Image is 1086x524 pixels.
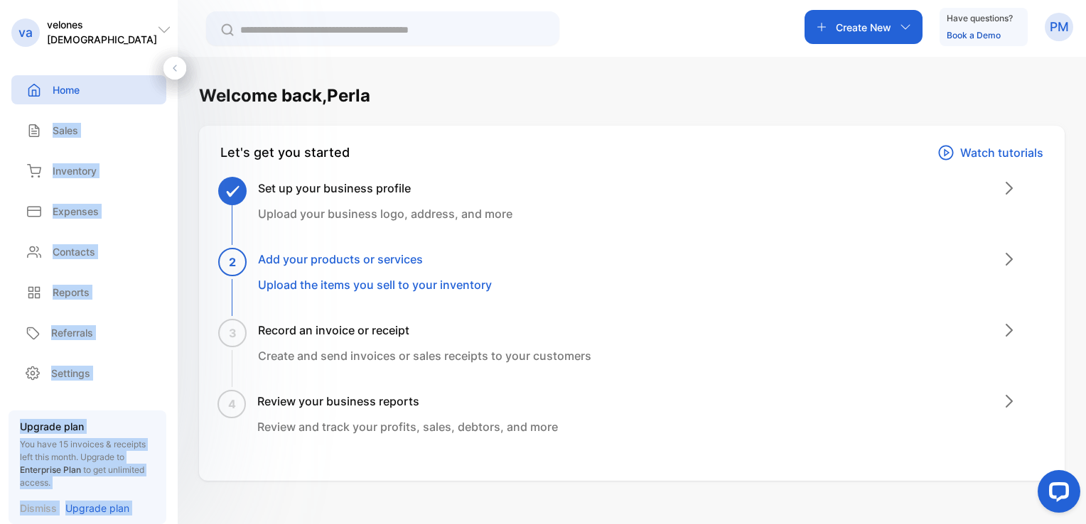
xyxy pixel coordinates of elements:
button: PM [1045,10,1073,44]
p: Upgrade plan [20,419,155,434]
p: va [18,23,33,42]
span: 3 [229,324,237,342]
p: Inventory [53,163,97,178]
p: PM [1050,18,1069,36]
a: Book a Demo [947,30,1001,40]
span: 2 [229,253,236,271]
button: Create New [805,10,923,44]
p: Settings [51,366,90,381]
p: Review and track your profits, sales, debtors, and more [257,418,558,435]
a: Upgrade plan [57,501,129,515]
p: Referrals [51,325,93,340]
span: Enterprise Plan [20,464,81,475]
div: Let's get you started [220,143,350,163]
h3: Set up your business profile [258,180,512,197]
span: 4 [228,395,236,413]
p: Have questions? [947,11,1013,26]
h3: Record an invoice or receipt [258,322,591,339]
p: Contacts [53,244,95,259]
p: Sales [53,123,78,138]
p: Upload your business logo, address, and more [258,205,512,222]
p: Create New [836,20,891,35]
p: You have 15 invoices & receipts left this month. [20,438,155,489]
h3: Review your business reports [257,393,558,410]
h3: Add your products or services [258,251,492,268]
p: velones [DEMOGRAPHIC_DATA] [47,17,157,47]
iframe: LiveChat chat widget [1026,464,1086,524]
p: Expenses [53,204,99,219]
p: Reports [53,285,90,300]
p: Dismiss [20,501,57,515]
p: Home [53,82,80,97]
p: Watch tutorials [960,144,1043,161]
a: Watch tutorials [937,143,1043,163]
p: Upgrade plan [65,501,129,515]
p: Create and send invoices or sales receipts to your customers [258,347,591,364]
p: Upload the items you sell to your inventory [258,276,492,293]
span: Upgrade to to get unlimited access. [20,452,144,488]
h1: Welcome back, Perla [199,83,370,109]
